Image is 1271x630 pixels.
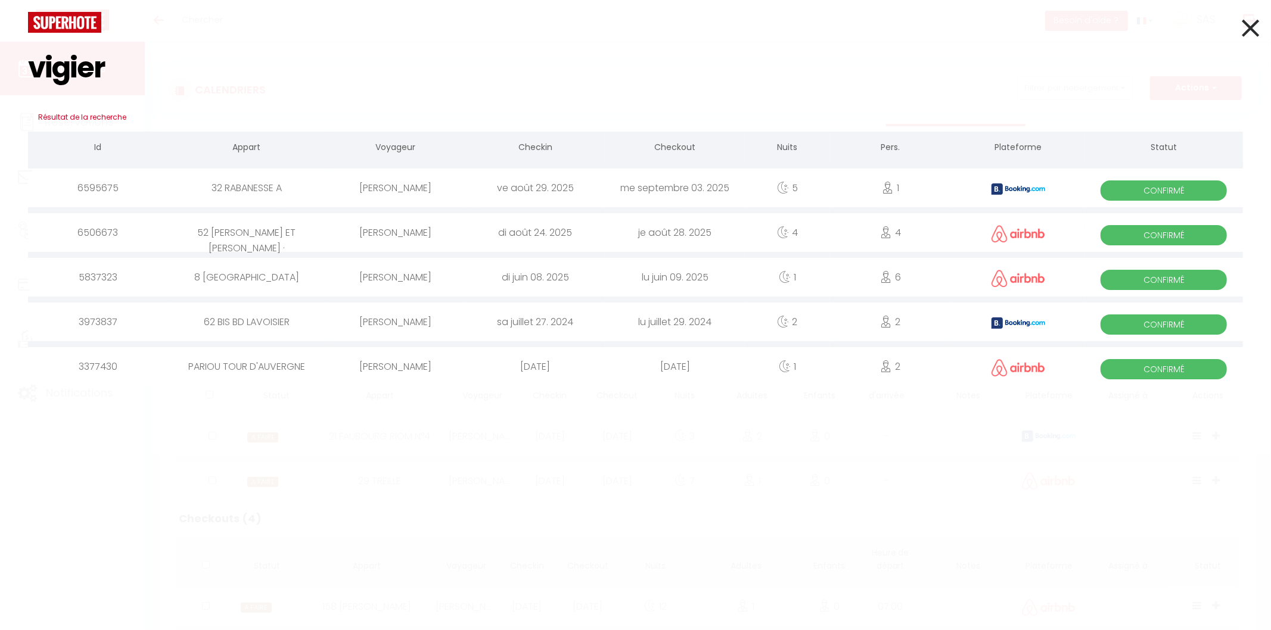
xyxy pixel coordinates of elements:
div: 6 [830,258,952,297]
div: lu juin 09. 2025 [605,258,745,297]
div: 52 [PERSON_NAME] ET [PERSON_NAME] · [167,213,325,252]
img: logo [28,12,101,33]
div: 6506673 [28,213,167,252]
span: Confirmé [1101,359,1227,379]
div: 6595675 [28,169,167,207]
div: [PERSON_NAME] [326,302,465,341]
div: 1 [745,347,830,386]
div: [DATE] [605,347,745,386]
th: Statut [1085,132,1243,166]
img: booking2.png [992,317,1045,329]
div: sa juillet 27. 2024 [465,302,605,341]
div: 5 [745,169,830,207]
div: 62 BIS BD LAVOISIER [167,302,325,341]
span: Confirmé [1101,270,1227,290]
th: Checkout [605,132,745,166]
div: 2 [830,347,952,386]
div: [PERSON_NAME] [326,258,465,297]
th: Appart [167,132,325,166]
div: ve août 29. 2025 [465,169,605,207]
div: 3973837 [28,302,167,341]
div: 8 [GEOGRAPHIC_DATA] [167,258,325,297]
th: Pers. [830,132,952,166]
h3: Résultat de la recherche [28,103,1243,132]
div: 4 [830,213,952,252]
div: 4 [745,213,830,252]
div: 5837323 [28,258,167,297]
img: airbnb2.png [992,359,1045,376]
div: 2 [745,302,830,341]
div: PARIOU TOUR D'AUVERGNE [167,347,325,386]
span: Confirmé [1101,180,1227,201]
div: [PERSON_NAME] [326,347,465,386]
div: [DATE] [465,347,605,386]
div: di août 24. 2025 [465,213,605,252]
th: Nuits [745,132,830,166]
div: me septembre 03. 2025 [605,169,745,207]
th: Checkin [465,132,605,166]
th: Plateforme [952,132,1085,166]
div: di juin 08. 2025 [465,258,605,297]
span: Confirmé [1101,225,1227,245]
img: booking2.png [992,183,1045,195]
button: Ouvrir le widget de chat LiveChat [10,5,45,40]
img: airbnb2.png [992,225,1045,242]
div: [PERSON_NAME] [326,169,465,207]
div: 3377430 [28,347,167,386]
div: 32 RABANESSE A [167,169,325,207]
th: Voyageur [326,132,465,166]
span: Confirmé [1101,314,1227,335]
div: 1 [830,169,952,207]
div: 2 [830,302,952,341]
img: airbnb2.png [992,270,1045,287]
th: Id [28,132,167,166]
input: Tapez pour rechercher... [28,33,1243,103]
div: lu juillet 29. 2024 [605,302,745,341]
div: 1 [745,258,830,297]
div: je août 28. 2025 [605,213,745,252]
div: [PERSON_NAME] [326,213,465,252]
